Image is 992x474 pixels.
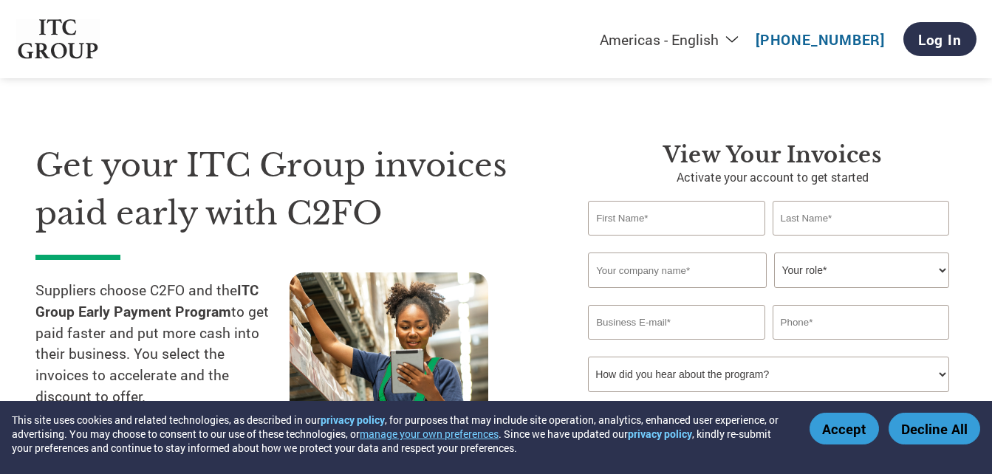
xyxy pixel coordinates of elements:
[588,399,957,430] p: By clicking "Activate Account" you agree to C2FO's and
[810,413,879,444] button: Accept
[35,280,290,408] p: Suppliers choose C2FO and the to get paid faster and put more cash into their business. You selec...
[290,272,488,418] img: supply chain worker
[889,413,980,444] button: Decline All
[773,237,949,247] div: Invalid last name or last name is too long
[588,201,764,236] input: First Name*
[360,427,499,441] button: manage your own preferences
[903,22,976,56] a: Log In
[756,30,885,49] a: [PHONE_NUMBER]
[35,281,259,320] strong: ITC Group Early Payment Program
[588,253,767,288] input: Your company name*
[588,237,764,247] div: Invalid first name or first name is too long
[16,19,100,60] img: ITC Group
[321,413,385,427] a: privacy policy
[773,341,949,351] div: Inavlid Phone Number
[773,201,949,236] input: Last Name*
[588,289,949,299] div: Invalid company name or company name is too long
[12,413,788,455] div: This site uses cookies and related technologies, as described in our , for purposes that may incl...
[773,305,949,340] input: Phone*
[588,341,764,351] div: Inavlid Email Address
[774,253,949,288] select: Title/Role
[35,142,544,237] h1: Get your ITC Group invoices paid early with C2FO
[588,305,764,340] input: Invalid Email format
[588,168,957,186] p: Activate your account to get started
[628,427,692,441] a: privacy policy
[588,142,957,168] h3: View Your Invoices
